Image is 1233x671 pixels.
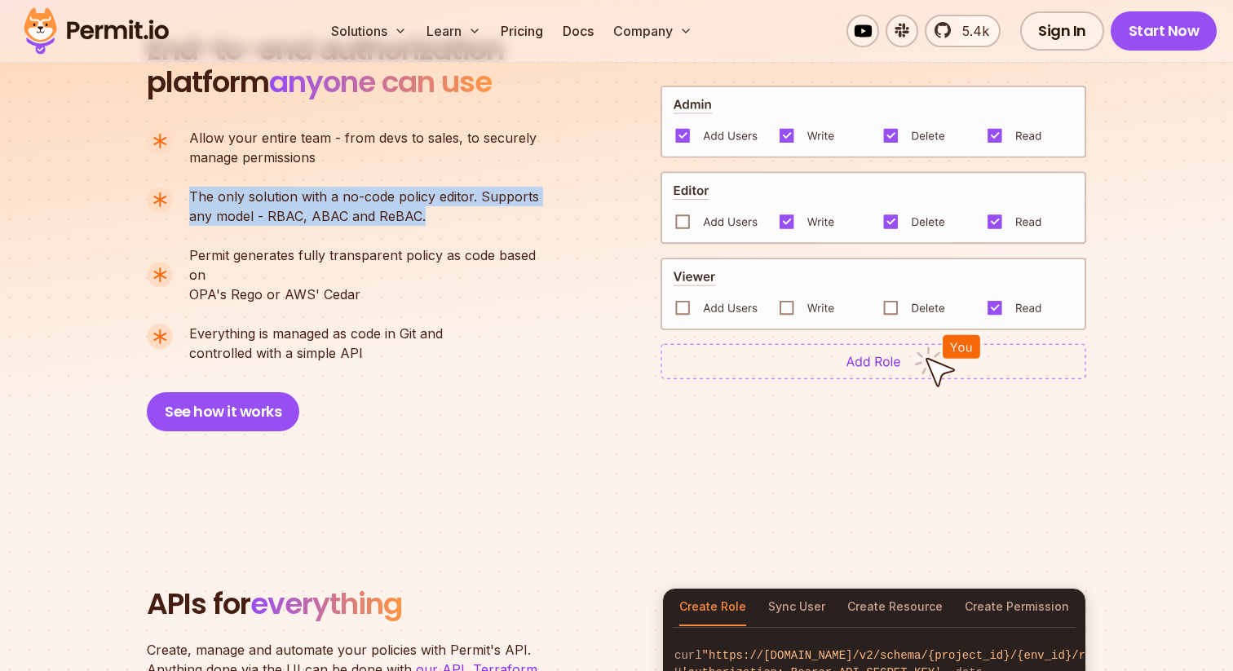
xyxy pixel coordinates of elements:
a: Sign In [1020,11,1104,51]
span: Allow your entire team - from devs to sales, to securely [189,128,537,148]
a: Docs [556,15,600,47]
span: anyone can use [269,61,492,103]
button: Create Role [679,589,746,626]
p: manage permissions [189,128,537,167]
button: Create Permission [965,589,1069,626]
span: Everything is managed as code in Git and [189,324,443,343]
p: OPA's Rego or AWS' Cedar [189,245,553,304]
span: "https://[DOMAIN_NAME]/v2/schema/{project_id}/{env_id}/roles" [702,649,1120,662]
button: Solutions [325,15,413,47]
span: The only solution with a no-code policy editor. Supports [189,187,539,206]
h2: platform [147,33,504,99]
button: See how it works [147,392,299,431]
span: Permit generates fully transparent policy as code based on [189,245,553,285]
h2: APIs for [147,588,643,620]
img: Permit logo [16,3,176,59]
a: 5.4k [925,15,1001,47]
span: 5.4k [952,21,989,41]
button: Learn [420,15,488,47]
p: any model - RBAC, ABAC and ReBAC. [189,187,539,226]
a: Pricing [494,15,550,47]
button: Company [607,15,699,47]
button: Create Resource [847,589,943,626]
button: Sync User [768,589,825,626]
span: everything [250,583,402,625]
a: Start Now [1111,11,1218,51]
p: controlled with a simple API [189,324,443,363]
